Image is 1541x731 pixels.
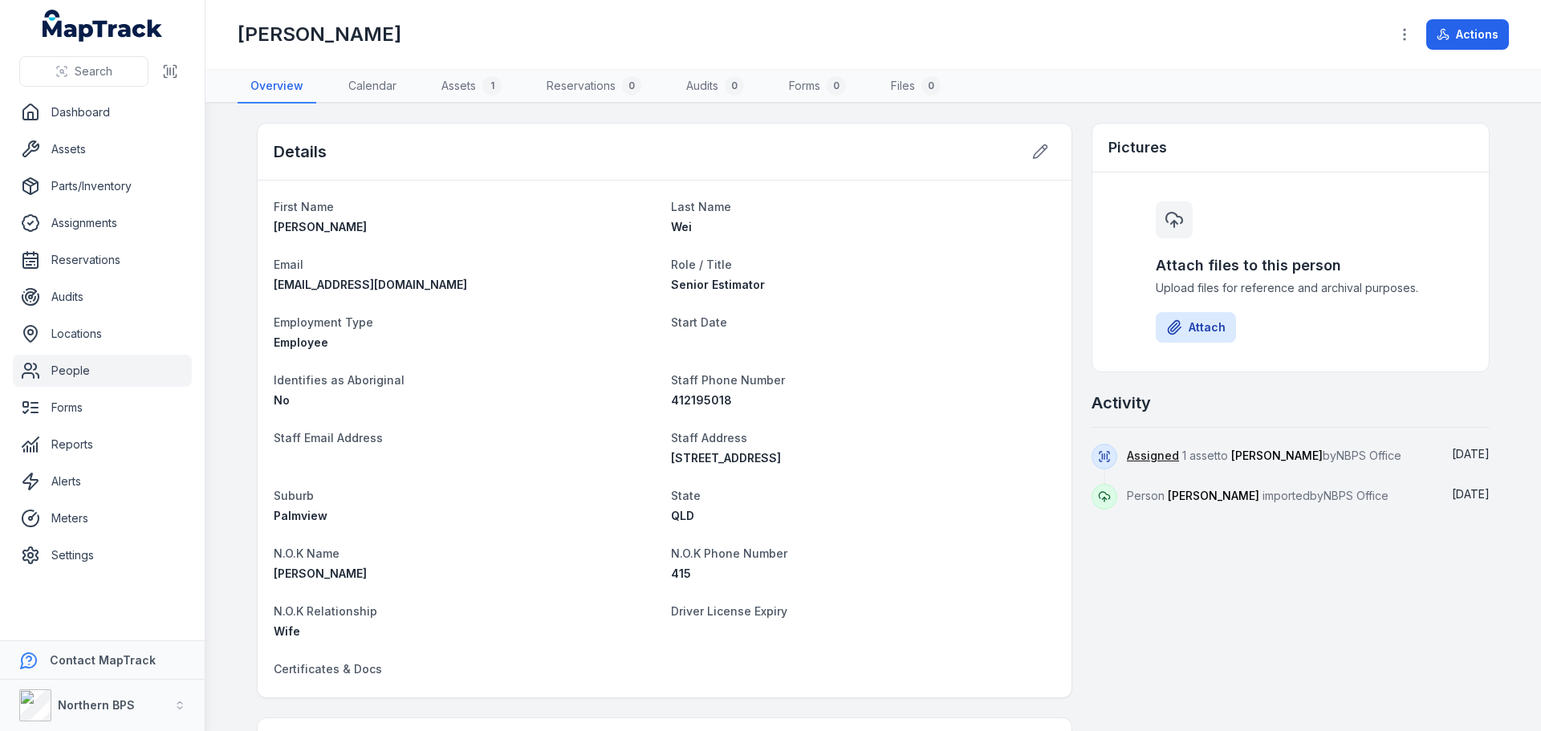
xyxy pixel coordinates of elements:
span: Suburb [274,489,314,502]
div: 0 [921,76,941,95]
span: Palmview [274,509,327,522]
span: Email [274,258,303,271]
a: Assets [13,133,192,165]
span: Upload files for reference and archival purposes. [1156,280,1425,296]
a: Alerts [13,465,192,497]
span: State [671,489,701,502]
h3: Pictures [1108,136,1167,159]
a: Assigned [1127,448,1179,464]
a: Assignments [13,207,192,239]
a: Overview [238,70,316,104]
span: Wife [274,624,300,638]
a: Reservations0 [534,70,654,104]
div: 0 [827,76,846,95]
span: N.O.K Name [274,546,340,560]
span: [PERSON_NAME] [1231,449,1323,462]
strong: Northern BPS [58,698,135,712]
span: 412195018 [671,393,732,407]
h1: [PERSON_NAME] [238,22,401,47]
a: Locations [13,318,192,350]
span: [EMAIL_ADDRESS][DOMAIN_NAME] [274,278,467,291]
span: Certificates & Docs [274,662,382,676]
span: Employment Type [274,315,373,329]
a: Files0 [878,70,953,104]
button: Attach [1156,312,1236,343]
a: Audits [13,281,192,313]
span: First Name [274,200,334,213]
a: Dashboard [13,96,192,128]
a: Forms0 [776,70,859,104]
span: Driver License Expiry [671,604,787,618]
span: Person imported by NBPS Office [1127,489,1389,502]
a: Forms [13,392,192,424]
a: MapTrack [43,10,163,42]
span: [PERSON_NAME] [1168,489,1259,502]
a: Audits0 [673,70,757,104]
a: Reservations [13,244,192,276]
span: Search [75,63,112,79]
span: Identifies as Aboriginal [274,373,405,387]
div: 0 [725,76,744,95]
span: [PERSON_NAME] [274,567,367,580]
div: 0 [622,76,641,95]
span: No [274,393,290,407]
a: Assets1 [429,70,514,104]
span: [DATE] [1452,487,1490,501]
span: 415 [671,567,691,580]
span: N.O.K Phone Number [671,546,787,560]
span: N.O.K Relationship [274,604,377,618]
span: Start Date [671,315,727,329]
div: 1 [482,76,502,95]
span: Staff Address [671,431,747,445]
button: Search [19,56,148,87]
span: QLD [671,509,694,522]
strong: Contact MapTrack [50,653,156,667]
span: Staff Email Address [274,431,383,445]
span: [DATE] [1452,447,1490,461]
span: [PERSON_NAME] [274,220,367,234]
time: 15/10/2025, 8:26:08 am [1452,447,1490,461]
span: Senior Estimator [671,278,765,291]
span: Last Name [671,200,731,213]
h2: Activity [1092,392,1151,414]
span: Employee [274,335,328,349]
a: Settings [13,539,192,571]
span: Wei [671,220,692,234]
a: Calendar [335,70,409,104]
a: Parts/Inventory [13,170,192,202]
span: Staff Phone Number [671,373,785,387]
span: 1 asset to by NBPS Office [1127,449,1401,462]
a: Meters [13,502,192,534]
time: 26/09/2025, 3:10:23 pm [1452,487,1490,501]
a: People [13,355,192,387]
button: Actions [1426,19,1509,50]
a: Reports [13,428,192,461]
h2: Details [274,140,327,163]
span: Role / Title [671,258,732,271]
span: [STREET_ADDRESS] [671,451,781,465]
h3: Attach files to this person [1156,254,1425,277]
